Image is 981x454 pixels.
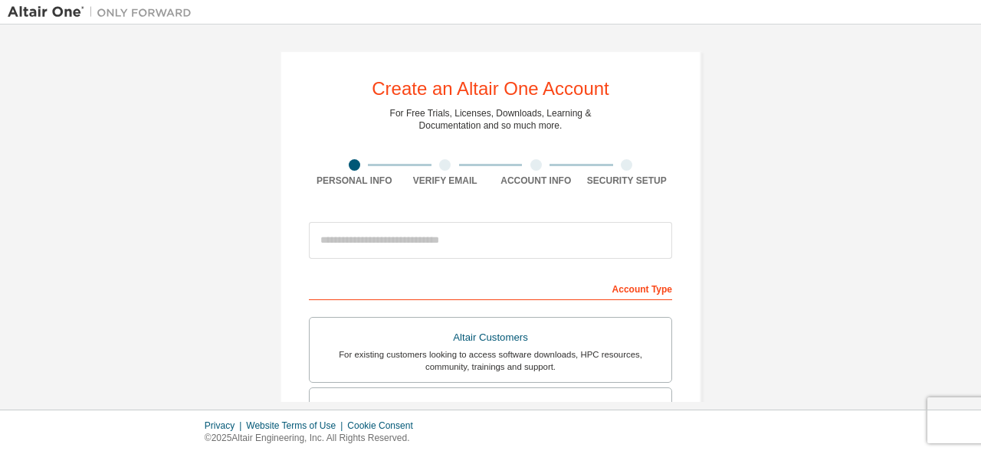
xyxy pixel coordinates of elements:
div: Account Type [309,276,672,300]
div: Website Terms of Use [246,420,347,432]
div: For Free Trials, Licenses, Downloads, Learning & Documentation and so much more. [390,107,592,132]
div: Create an Altair One Account [372,80,609,98]
div: For existing customers looking to access software downloads, HPC resources, community, trainings ... [319,348,662,373]
div: Personal Info [309,175,400,187]
div: Verify Email [400,175,491,187]
div: Account Info [490,175,582,187]
div: Students [319,397,662,419]
div: Altair Customers [319,327,662,348]
p: © 2025 Altair Engineering, Inc. All Rights Reserved. [205,432,422,445]
div: Cookie Consent [347,420,422,432]
div: Security Setup [582,175,673,187]
img: Altair One [8,5,199,20]
div: Privacy [205,420,246,432]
